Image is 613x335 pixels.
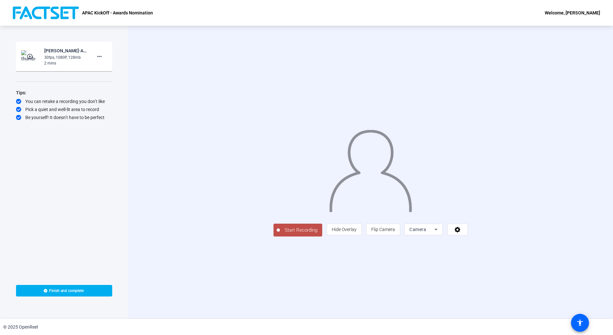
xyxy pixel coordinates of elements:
mat-icon: more_horiz [96,53,103,60]
img: overlay [329,125,413,212]
div: 2 mins [44,60,87,66]
span: Finish and complete [49,288,84,293]
mat-icon: play_circle_outline [27,53,34,60]
button: Flip Camera [366,224,400,235]
div: You can retake a recording you don’t like [16,98,112,105]
div: © 2025 OpenReel [3,324,38,331]
div: Be yourself! It doesn’t have to be perfect [16,114,112,121]
span: Camera [409,227,426,232]
button: Start Recording [273,224,322,236]
div: Tips: [16,89,112,97]
span: Hide Overlay [332,227,357,232]
img: thumb-nail [21,50,40,63]
span: Start Recording [280,227,322,234]
div: 30fps, 1080P, 128mb [44,55,87,60]
div: Pick a quiet and well-lit area to record [16,106,112,113]
div: Welcome, [PERSON_NAME] [545,9,600,17]
p: APAC KickOff - Awards Nomination [82,9,153,17]
span: Flip Camera [371,227,395,232]
button: Hide Overlay [327,224,362,235]
div: [PERSON_NAME]-APAC KickOff - Top Deal- FY25 and Top sa-APAC KickOff - Awards Nomination-175670435... [44,47,87,55]
mat-icon: accessibility [576,319,584,327]
button: Finish and complete [16,285,112,296]
img: OpenReel logo [13,6,79,19]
